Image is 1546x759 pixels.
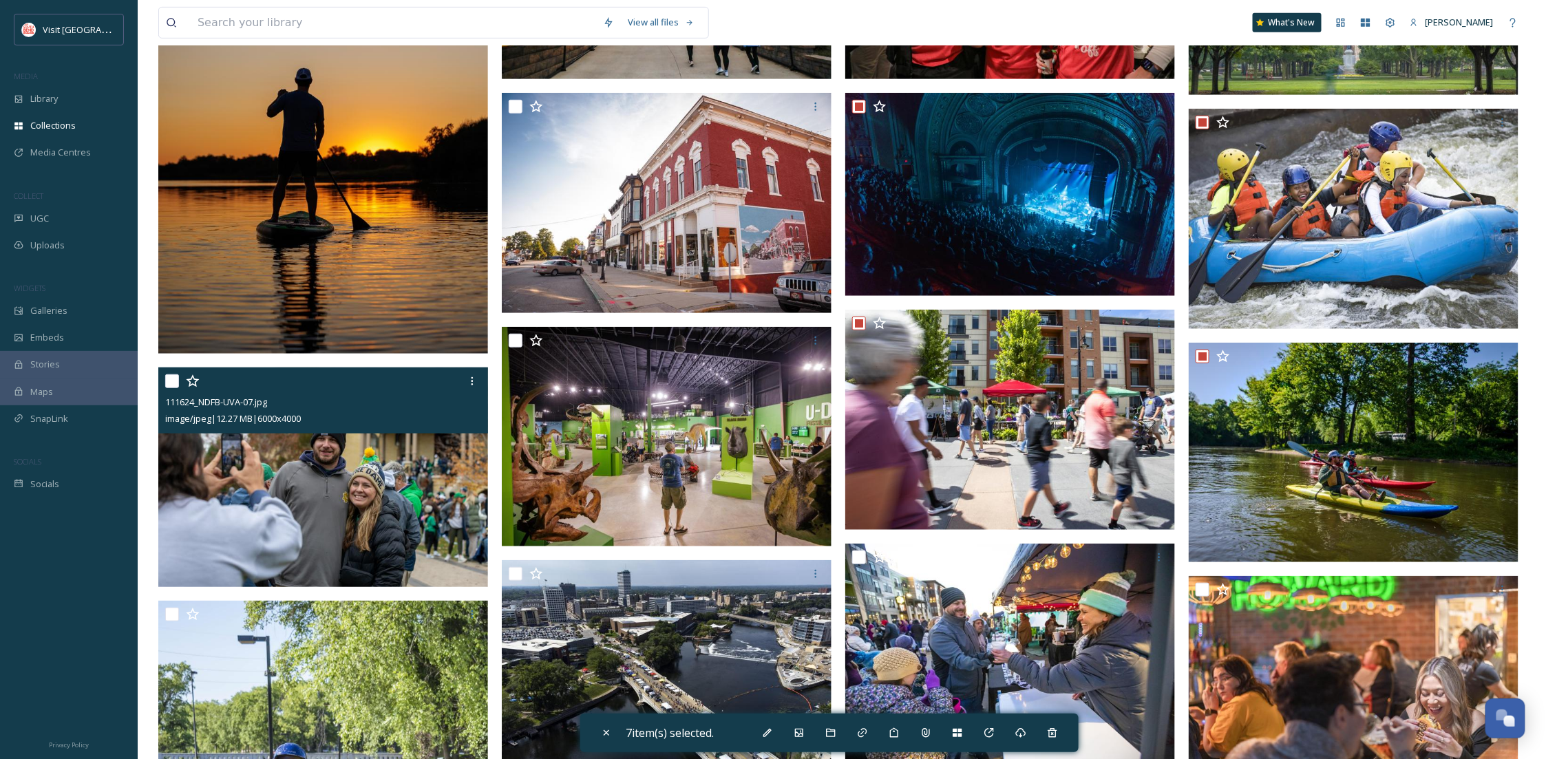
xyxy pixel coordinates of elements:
[1403,9,1501,36] a: [PERSON_NAME]
[43,23,149,36] span: Visit [GEOGRAPHIC_DATA]
[30,92,58,105] span: Library
[165,396,267,408] span: 111624_NDFB-UVA-07.jpg
[1189,343,1518,563] img: CVB_0531-Enhanced-NR-2.jpg
[626,725,714,741] span: 7 item(s) selected.
[158,367,488,588] img: 111624_NDFB-UVA-07.jpg
[30,146,91,159] span: Media Centres
[1253,13,1322,32] a: What's New
[14,456,41,467] span: SOCIALS
[30,358,60,371] span: Stories
[14,283,45,293] span: WIDGETS
[502,327,832,547] img: Indiana Dinosaur Museum Opening Day 059.jpg
[14,71,38,81] span: MEDIA
[502,93,832,313] img: new.carlisle.08.jpg
[30,478,59,491] span: Socials
[1426,16,1494,28] span: [PERSON_NAME]
[845,310,1175,530] img: 240609 Mishawaka Market_014.jpg
[1189,109,1518,329] img: NDF_3571_1.JPG
[49,740,89,749] span: Privacy Policy
[30,385,53,398] span: Maps
[14,191,43,201] span: COLLECT
[191,8,596,38] input: Search your library
[1485,698,1525,738] button: Open Chat
[30,239,65,252] span: Uploads
[30,212,49,225] span: UGC
[30,119,76,132] span: Collections
[621,9,701,36] a: View all files
[845,93,1175,296] img: MOD_2152_1.JPG
[30,412,68,425] span: SnapLink
[49,736,89,752] a: Privacy Policy
[30,331,64,344] span: Embeds
[22,23,36,36] img: vsbm-stackedMISH_CMYKlogo2017.jpg
[30,304,67,317] span: Galleries
[165,412,301,425] span: image/jpeg | 12.27 MB | 6000 x 4000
